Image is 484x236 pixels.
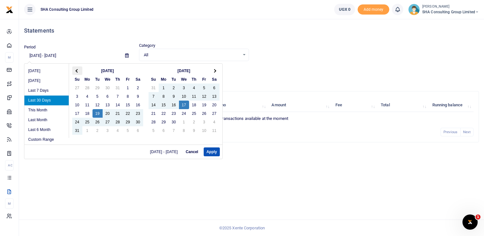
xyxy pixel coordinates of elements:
[189,109,199,118] td: 25
[133,92,143,101] td: 9
[189,101,199,109] td: 18
[92,101,103,109] td: 12
[462,214,478,230] iframe: Intercom live chat
[103,92,113,101] td: 6
[189,75,199,84] th: Th
[24,44,36,50] label: Period
[24,125,69,135] li: Last 6 Month
[334,4,355,15] a: UGX 0
[199,118,209,126] td: 3
[139,42,155,49] label: Category
[358,4,389,15] span: Add money
[113,126,123,135] td: 4
[159,75,169,84] th: Mo
[332,98,377,112] th: Fee: activate to sort column ascending
[149,92,159,101] td: 7
[133,75,143,84] th: Sa
[169,75,179,84] th: Tu
[268,98,332,112] th: Amount: activate to sort column ascending
[358,7,389,11] a: Add money
[209,75,220,84] th: Sa
[209,126,220,135] td: 11
[149,109,159,118] td: 21
[82,66,133,75] th: [DATE]
[209,84,220,92] td: 6
[6,7,13,12] a: logo-small logo-large logo-large
[24,69,479,75] p: Download
[159,92,169,101] td: 8
[72,126,82,135] td: 31
[169,92,179,101] td: 9
[103,101,113,109] td: 13
[159,84,169,92] td: 1
[199,109,209,118] td: 26
[82,101,92,109] td: 11
[377,98,429,112] th: Total: activate to sort column ascending
[149,118,159,126] td: 28
[82,118,92,126] td: 25
[159,126,169,135] td: 6
[189,118,199,126] td: 2
[169,109,179,118] td: 23
[209,92,220,101] td: 13
[24,115,69,125] li: Last Month
[199,84,209,92] td: 5
[144,52,240,58] span: All
[113,118,123,126] td: 28
[339,6,351,13] span: UGX 0
[209,109,220,118] td: 27
[123,109,133,118] td: 22
[24,50,120,61] input: select period
[103,118,113,126] td: 27
[24,105,69,115] li: This Month
[82,92,92,101] td: 4
[72,84,82,92] td: 27
[358,4,389,15] li: Toup your wallet
[82,84,92,92] td: 28
[123,126,133,135] td: 5
[82,126,92,135] td: 1
[159,109,169,118] td: 22
[159,66,209,75] th: [DATE]
[189,126,199,135] td: 9
[103,84,113,92] td: 30
[24,66,69,76] li: [DATE]
[169,126,179,135] td: 7
[72,109,82,118] td: 17
[149,84,159,92] td: 31
[199,75,209,84] th: Fr
[103,109,113,118] td: 20
[24,27,479,34] h4: Statements
[92,75,103,84] th: Tu
[189,84,199,92] td: 4
[92,118,103,126] td: 26
[29,112,474,125] td: No transactions available at the moment
[133,109,143,118] td: 23
[92,92,103,101] td: 5
[179,126,189,135] td: 8
[123,75,133,84] th: Fr
[179,109,189,118] td: 24
[82,75,92,84] th: Mo
[24,86,69,96] li: Last 7 Days
[179,75,189,84] th: We
[133,118,143,126] td: 30
[72,75,82,84] th: Su
[422,4,479,9] small: [PERSON_NAME]
[179,101,189,109] td: 17
[5,52,14,63] li: M
[113,84,123,92] td: 31
[103,126,113,135] td: 3
[5,198,14,209] li: M
[189,92,199,101] td: 11
[199,126,209,135] td: 10
[123,84,133,92] td: 1
[199,101,209,109] td: 19
[429,98,474,112] th: Running balance: activate to sort column ascending
[133,126,143,135] td: 6
[150,150,181,154] span: [DATE] - [DATE]
[82,109,92,118] td: 18
[422,9,479,15] span: SHA Consulting Group Limited
[475,214,481,220] span: 1
[179,118,189,126] td: 1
